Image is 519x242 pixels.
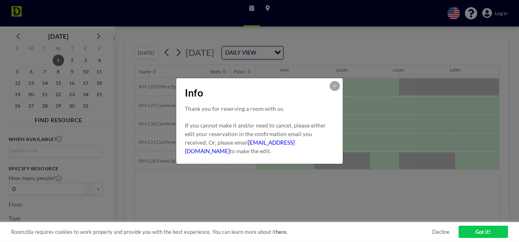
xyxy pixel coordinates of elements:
[185,139,295,154] a: [EMAIL_ADDRESS][DOMAIN_NAME]
[459,226,508,238] a: Got it!
[185,87,203,99] span: Info
[11,229,432,235] span: Roomzilla requires cookies to work properly and provide you with the best experience. You can lea...
[276,229,288,235] a: here.
[432,229,450,235] a: Decline
[185,105,334,113] p: Thank you for reserving a room with us.
[185,121,334,155] p: If you cannot make it and/or need to cancel, please either edit your reservation in the confirmat...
